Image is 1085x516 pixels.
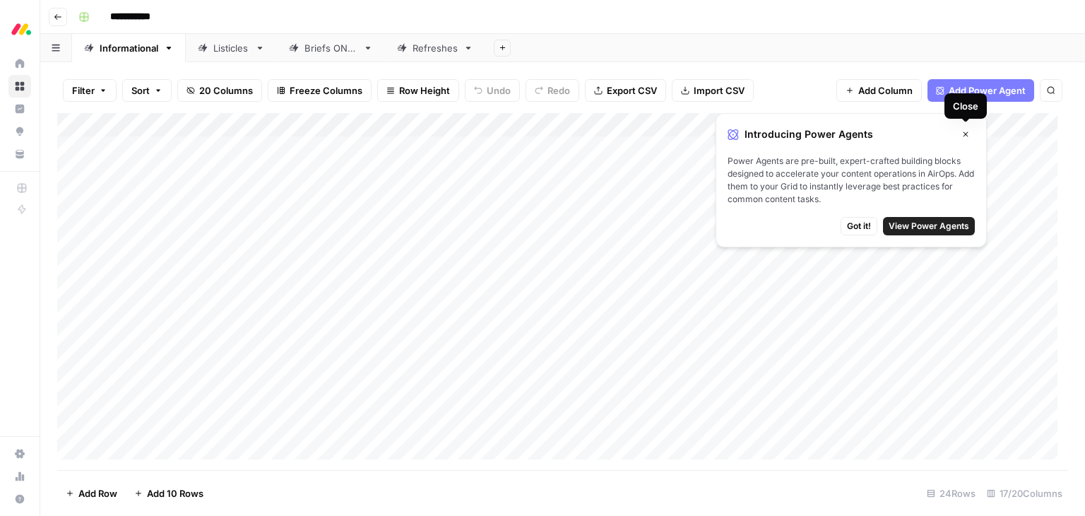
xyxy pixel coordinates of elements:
[921,482,981,505] div: 24 Rows
[126,482,212,505] button: Add 10 Rows
[399,83,450,98] span: Row Height
[186,34,277,62] a: Listicles
[213,41,249,55] div: Listicles
[526,79,579,102] button: Redo
[199,83,253,98] span: 20 Columns
[883,217,975,235] button: View Power Agents
[57,482,126,505] button: Add Row
[547,83,570,98] span: Redo
[8,98,31,120] a: Insights
[847,220,871,233] span: Got it!
[728,155,975,206] span: Power Agents are pre-built, expert-crafted building blocks designed to accelerate your content op...
[585,79,666,102] button: Export CSV
[100,41,158,55] div: Informational
[8,442,31,465] a: Settings
[487,83,511,98] span: Undo
[122,79,172,102] button: Sort
[728,125,975,143] div: Introducing Power Agents
[72,83,95,98] span: Filter
[8,120,31,143] a: Opportunities
[78,486,117,500] span: Add Row
[889,220,969,233] span: View Power Agents
[277,34,385,62] a: Briefs ONLY
[672,79,754,102] button: Import CSV
[8,52,31,75] a: Home
[694,83,745,98] span: Import CSV
[290,83,362,98] span: Freeze Columns
[63,79,117,102] button: Filter
[72,34,186,62] a: Informational
[8,75,31,98] a: Browse
[147,486,203,500] span: Add 10 Rows
[949,83,1026,98] span: Add Power Agent
[465,79,520,102] button: Undo
[836,79,922,102] button: Add Column
[268,79,372,102] button: Freeze Columns
[8,488,31,510] button: Help + Support
[8,11,31,47] button: Workspace: Monday.com
[8,16,34,42] img: Monday.com Logo
[385,34,485,62] a: Refreshes
[8,143,31,165] a: Your Data
[177,79,262,102] button: 20 Columns
[927,79,1034,102] button: Add Power Agent
[841,217,877,235] button: Got it!
[413,41,458,55] div: Refreshes
[981,482,1068,505] div: 17/20 Columns
[131,83,150,98] span: Sort
[8,465,31,488] a: Usage
[304,41,357,55] div: Briefs ONLY
[858,83,913,98] span: Add Column
[953,99,978,113] div: Close
[607,83,657,98] span: Export CSV
[377,79,459,102] button: Row Height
